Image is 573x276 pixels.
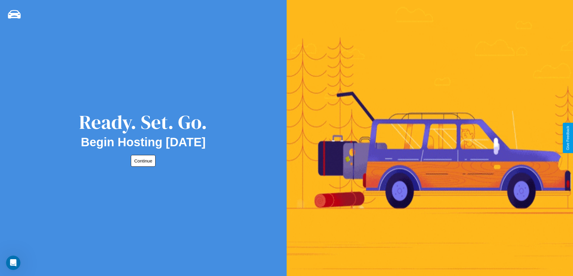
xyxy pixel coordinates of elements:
h2: Begin Hosting [DATE] [81,135,206,149]
iframe: Intercom live chat [6,256,20,270]
div: Give Feedback [566,126,570,150]
div: Ready. Set. Go. [79,109,207,135]
button: Continue [131,155,156,167]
